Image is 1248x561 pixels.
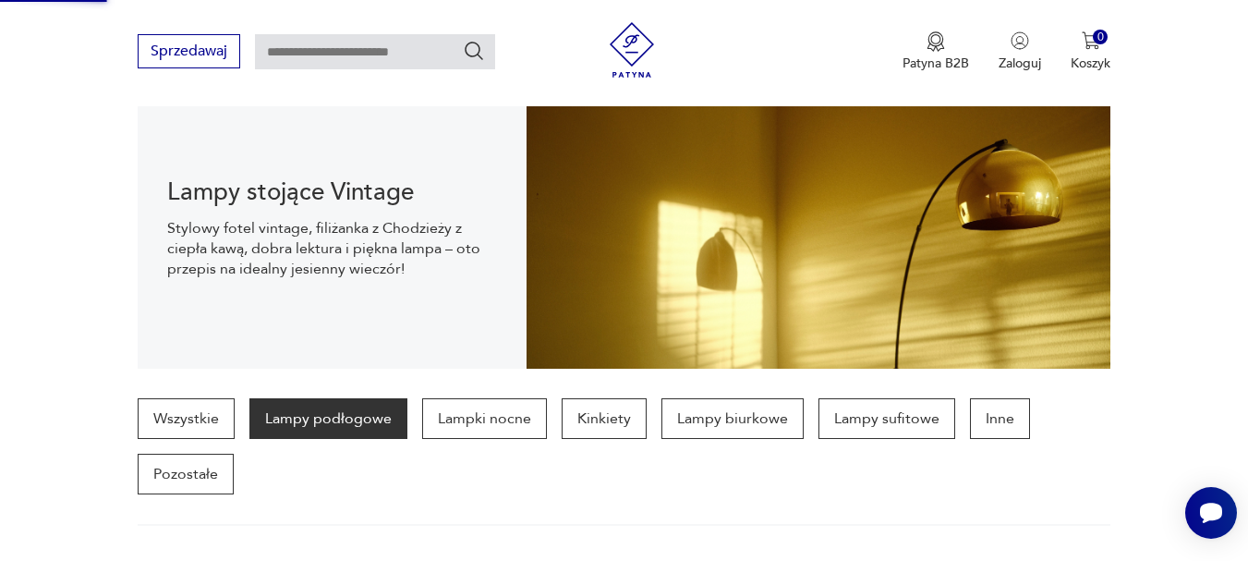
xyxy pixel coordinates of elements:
p: Koszyk [1071,55,1110,72]
button: Zaloguj [999,31,1041,72]
a: Ikona medaluPatyna B2B [903,31,969,72]
button: Patyna B2B [903,31,969,72]
img: 10e6338538aad63f941a4120ddb6aaec.jpg [527,91,1110,369]
a: Lampy biurkowe [661,398,804,439]
img: Ikona medalu [927,31,945,52]
a: Sprzedawaj [138,46,240,59]
iframe: Smartsupp widget button [1185,487,1237,539]
a: Lampki nocne [422,398,547,439]
img: Ikonka użytkownika [1011,31,1029,50]
p: Patyna B2B [903,55,969,72]
p: Stylowy fotel vintage, filiżanka z Chodzieży z ciepła kawą, dobra lektura i piękna lampa – oto pr... [167,218,498,279]
img: Ikona koszyka [1082,31,1100,50]
a: Lampy sufitowe [818,398,955,439]
div: 0 [1093,30,1109,45]
button: 0Koszyk [1071,31,1110,72]
a: Inne [970,398,1030,439]
a: Pozostałe [138,454,234,494]
img: Patyna - sklep z meblami i dekoracjami vintage [604,22,660,78]
p: Zaloguj [999,55,1041,72]
button: Sprzedawaj [138,34,240,68]
button: Szukaj [463,40,485,62]
a: Lampy podłogowe [249,398,407,439]
a: Wszystkie [138,398,235,439]
h1: Lampy stojące Vintage [167,181,498,203]
a: Kinkiety [562,398,647,439]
